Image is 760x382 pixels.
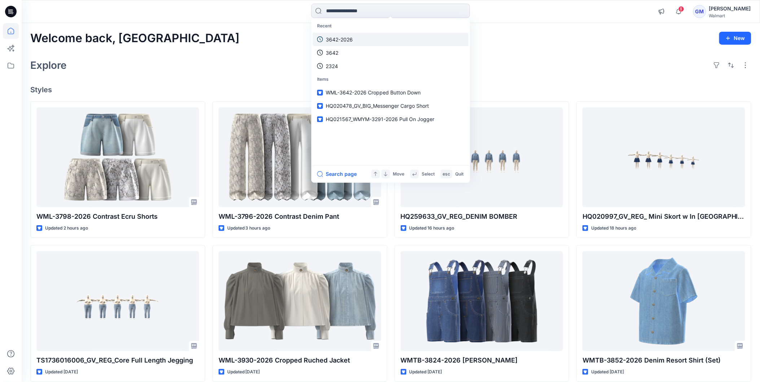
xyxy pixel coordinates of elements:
p: Updated [DATE] [591,368,624,376]
p: Updated [DATE] [409,368,442,376]
a: 3642 [313,46,469,59]
p: WML-3798-2026 Contrast Ecru Shorts [36,212,199,222]
p: 3642-2026 [326,36,353,43]
p: Recent [313,19,469,33]
button: Search page [317,170,357,178]
h2: Welcome back, [GEOGRAPHIC_DATA] [30,32,240,45]
p: 2324 [326,62,338,70]
p: WMTB-3824-2026 [PERSON_NAME] [401,355,563,365]
p: esc [443,170,450,178]
a: 2324 [313,59,469,73]
p: Updated 16 hours ago [409,225,454,232]
p: Updated 3 hours ago [227,225,271,232]
span: WML-3642-2026 Cropped Button Down [326,89,421,95]
p: Updated 18 hours ago [591,225,636,232]
p: Updated [DATE] [45,368,78,376]
h4: Styles [30,85,751,94]
p: WML-3930-2026 Cropped Ruched Jacket [219,355,381,365]
a: HQ021567_WMYM-3291-2026 Pull On Jogger [313,112,469,126]
a: WMTB-3852-2026 Denim Resort Shirt (Set) [583,251,745,351]
button: New [719,32,751,45]
a: TS1736016006_GV_REG_Core Full Length Jegging [36,251,199,351]
span: HQ021567_WMYM-3291-2026 Pull On Jogger [326,116,434,122]
p: WML-3796-2026 Contrast Denim Pant [219,212,381,222]
p: TS1736016006_GV_REG_Core Full Length Jegging [36,355,199,365]
p: Items [313,73,469,86]
a: 3642-2026 [313,33,469,46]
span: 8 [678,6,684,12]
a: WMTB-3824-2026 Shortall [401,251,563,351]
p: Updated 2 hours ago [45,225,88,232]
div: GM [693,5,706,18]
div: Walmart [709,13,751,18]
span: HQ020478_GV_BIG_Messenger Cargo Short [326,103,429,109]
a: WML-3798-2026 Contrast Ecru Shorts [36,107,199,207]
p: WMTB-3852-2026 Denim Resort Shirt (Set) [583,355,745,365]
h2: Explore [30,59,67,71]
div: [PERSON_NAME] [709,4,751,13]
p: HQ259633_GV_REG_DENIM BOMBER [401,212,563,222]
a: HQ259633_GV_REG_DENIM BOMBER [401,107,563,207]
a: HQ020997_GV_REG_ Mini Skort w In Jersey Shorts [583,107,745,207]
p: Updated [DATE] [227,368,260,376]
a: HQ020478_GV_BIG_Messenger Cargo Short [313,99,469,112]
p: 3642 [326,49,338,57]
p: HQ020997_GV_REG_ Mini Skort w In [GEOGRAPHIC_DATA] Shorts [583,212,745,222]
p: Select [422,170,435,178]
a: WML-3796-2026 Contrast Denim Pant [219,107,381,207]
a: WML-3642-2026 Cropped Button Down [313,86,469,99]
p: Quit [455,170,464,178]
p: Move [393,170,404,178]
a: WML-3930-2026 Cropped Ruched Jacket [219,251,381,351]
